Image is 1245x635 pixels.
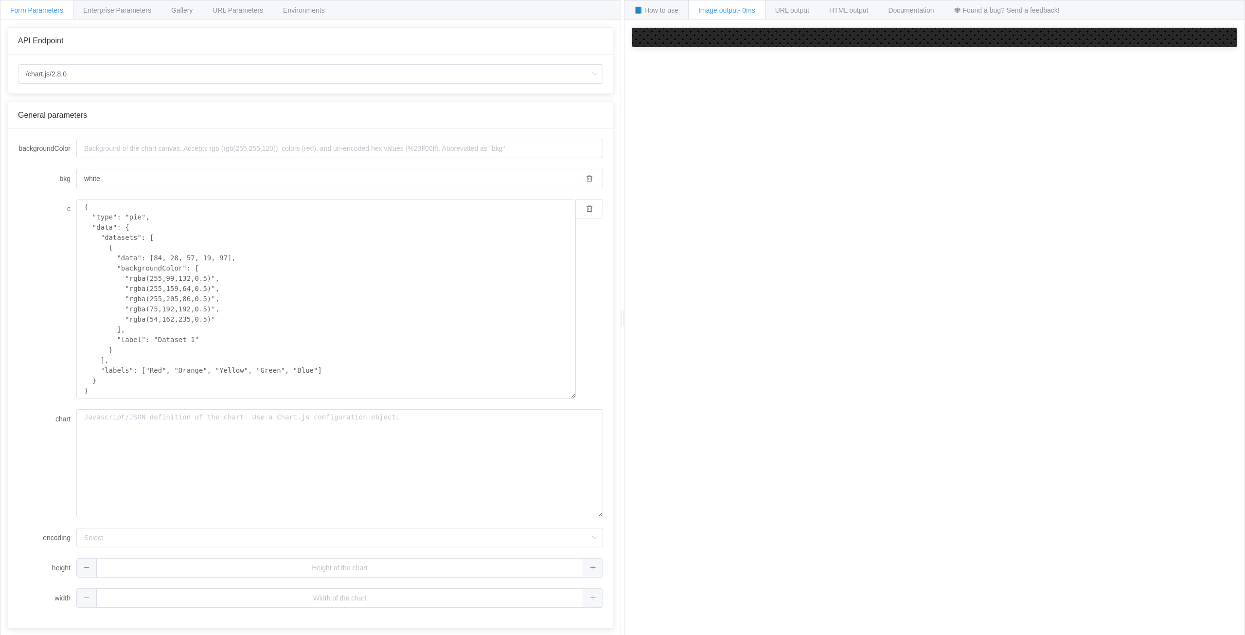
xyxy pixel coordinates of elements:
label: c [18,199,76,218]
label: encoding [18,528,76,547]
input: Height of the chart [76,558,603,578]
label: width [18,588,76,608]
input: Select [18,64,603,84]
span: 🕷 Found a bug? Send a feedback! [954,6,1060,14]
label: bkg [18,169,76,188]
span: General parameters [18,111,87,119]
input: Width of the chart [76,588,603,608]
span: URL Parameters [213,6,263,14]
span: - 0ms [738,6,755,14]
input: Select [76,528,603,547]
span: URL output [775,6,809,14]
span: Form Parameters [10,6,63,14]
span: API Endpoint [18,36,63,45]
label: chart [18,409,76,429]
span: 📘 How to use [634,6,678,14]
span: Documentation [888,6,934,14]
span: HTML output [829,6,868,14]
input: Background of the chart canvas. Accepts rgb (rgb(255,255,120)), colors (red), and url-encoded hex... [76,169,576,188]
span: Image output [698,6,755,14]
span: Environments [283,6,325,14]
input: Background of the chart canvas. Accepts rgb (rgb(255,255,120)), colors (red), and url-encoded hex... [76,139,603,158]
span: Enterprise Parameters [83,6,151,14]
label: height [18,558,76,578]
label: backgroundColor [18,139,76,158]
span: Gallery [171,6,193,14]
